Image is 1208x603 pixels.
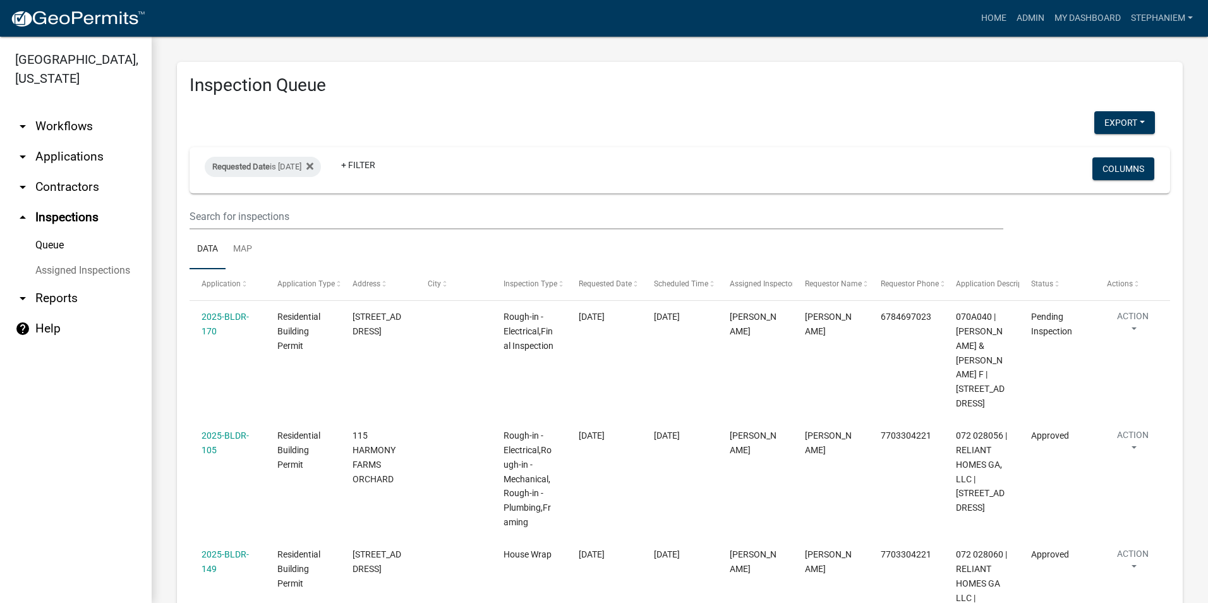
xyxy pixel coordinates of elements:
datatable-header-cell: Status [1019,269,1094,300]
a: + Filter [331,154,385,176]
datatable-header-cell: Application [190,269,265,300]
span: Inspection Type [504,279,557,288]
span: Residential Building Permit [277,549,320,588]
span: City [428,279,441,288]
datatable-header-cell: Requested Date [567,269,642,300]
span: Michele Rivera [730,430,776,455]
a: My Dashboard [1049,6,1126,30]
span: Requestor Name [805,279,862,288]
datatable-header-cell: City [416,269,491,300]
datatable-header-cell: Scheduled Time [642,269,717,300]
span: Application Type [277,279,335,288]
a: 2025-BLDR-170 [202,312,249,336]
span: 172 HICKORY POINT DR [353,312,401,336]
span: Cedrick Moreland [805,312,852,336]
span: Residential Building Permit [277,312,320,351]
span: Requested Date [212,162,270,171]
div: is [DATE] [205,157,321,177]
a: Data [190,229,226,270]
span: Requestor Phone [881,279,939,288]
span: Pending Inspection [1031,312,1072,336]
a: Home [976,6,1012,30]
span: 08/08/2025 [579,549,605,559]
i: help [15,321,30,336]
button: Action [1107,429,1159,460]
span: Address [353,279,380,288]
button: Action [1107,310,1159,341]
a: Admin [1012,6,1049,30]
span: 115 HARMONY FARMS ORCHARD [353,430,396,484]
span: Application [202,279,241,288]
input: Search for inspections [190,204,1003,229]
datatable-header-cell: Requestor Phone [868,269,943,300]
span: 104 HARMONY GROVE CT [353,549,401,574]
span: 6784697023 [881,312,931,322]
i: arrow_drop_up [15,210,30,225]
span: House Wrap [504,549,552,559]
datatable-header-cell: Actions [1095,269,1170,300]
span: 070A040 | THOMPSON DEBORAH J & STANDISH F | 172 HICKORY POINT DR [956,312,1005,408]
span: Application Description [956,279,1036,288]
span: 072 028056 | RELIANT HOMES GA, LLC | 115 HARMONY FARMS ORCHARD [956,430,1007,513]
span: Approved [1031,430,1069,441]
span: Actions [1107,279,1133,288]
span: Scheduled Time [654,279,708,288]
span: Rough-in - Electrical,Rough-in - Mechanical,Rough-in - Plumbing,Framing [504,430,552,527]
span: Michele Rivera [730,549,776,574]
span: 7703304221 [881,430,931,441]
div: [DATE] [654,547,705,562]
i: arrow_drop_down [15,119,30,134]
datatable-header-cell: Application Type [265,269,340,300]
span: 7703304221 [881,549,931,559]
a: Map [226,229,260,270]
div: [DATE] [654,429,705,443]
datatable-header-cell: Inspection Type [492,269,567,300]
span: 08/08/2025 [579,430,605,441]
span: Status [1031,279,1053,288]
a: StephanieM [1126,6,1198,30]
i: arrow_drop_down [15,149,30,164]
span: Assigned Inspector [730,279,795,288]
button: Export [1094,111,1155,134]
span: Jackson ford [805,549,852,574]
a: 2025-BLDR-105 [202,430,249,455]
datatable-header-cell: Requestor Name [793,269,868,300]
span: Approved [1031,549,1069,559]
datatable-header-cell: Application Description [944,269,1019,300]
h3: Inspection Queue [190,75,1170,96]
span: Jackson ford [805,430,852,455]
a: 2025-BLDR-149 [202,549,249,574]
i: arrow_drop_down [15,291,30,306]
div: [DATE] [654,310,705,324]
span: Residential Building Permit [277,430,320,470]
datatable-header-cell: Address [341,269,416,300]
span: 08/08/2025 [579,312,605,322]
button: Columns [1092,157,1154,180]
datatable-header-cell: Assigned Inspector [718,269,793,300]
button: Action [1107,547,1159,579]
span: Rough-in - Electrical,Final Inspection [504,312,553,351]
i: arrow_drop_down [15,180,30,195]
span: Cedrick Moreland [730,312,776,336]
span: Requested Date [579,279,632,288]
